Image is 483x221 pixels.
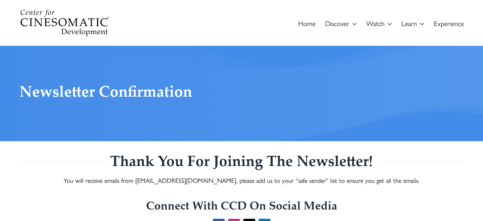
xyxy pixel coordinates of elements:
[19,176,464,184] p: You will receive emails from [EMAIL_ADDRESS][DOMAIN_NAME], please add us to your “safe sender” li...
[110,154,373,171] h2: Thank You For Join­ing The Newsletter!
[325,20,349,27] span: Dis­cov­er
[401,20,417,27] span: Learn
[19,200,464,214] h3: Con­nect With CCD On Social Media
[19,9,109,37] img: Center For Cinesomatic Development Logo
[366,20,385,27] span: Watch
[298,20,316,27] span: Home
[434,20,464,27] span: Expe­ri­ence
[19,84,289,103] h1: Newslet­ter Confirmation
